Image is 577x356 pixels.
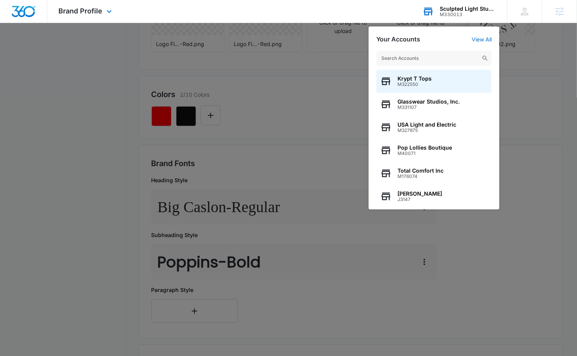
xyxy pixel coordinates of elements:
span: USA Light and Electric [397,122,456,128]
button: [PERSON_NAME]J3147 [376,185,492,208]
span: Pop Lollies Boutique [397,145,452,151]
div: account id [440,12,496,17]
span: Total Comfort Inc [397,168,444,174]
span: Brand Profile [59,7,103,15]
button: USA Light and ElectricM327875 [376,116,492,139]
span: M322550 [397,82,432,87]
div: account name [440,6,496,12]
span: M176074 [397,174,444,179]
h2: Your Accounts [376,36,420,43]
a: View All [472,36,492,43]
span: M331107 [397,105,460,110]
span: [PERSON_NAME] [397,191,442,197]
button: Pop Lollies BoutiqueM40071 [376,139,492,162]
button: Total Comfort IncM176074 [376,162,492,185]
button: Glasswear Studios, Inc.M331107 [376,93,492,116]
button: Krypt T TopsM322550 [376,70,492,93]
span: J3147 [397,197,442,202]
span: Krypt T Tops [397,76,432,82]
span: Glasswear Studios, Inc. [397,99,460,105]
span: M40071 [397,151,452,156]
span: M327875 [397,128,456,133]
input: Search Accounts [376,51,492,66]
